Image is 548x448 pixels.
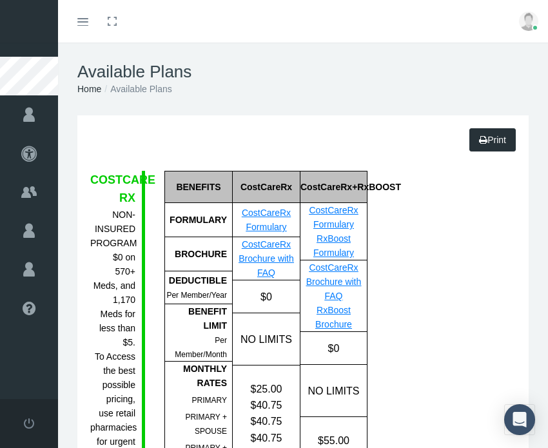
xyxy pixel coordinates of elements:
a: CostCareRx Brochure with FAQ [239,239,294,278]
div: FORMULARY [164,203,232,237]
div: CostCareRx [232,171,300,203]
div: $0 [300,332,367,364]
b: NON-INSURED PROGRAM [90,209,137,248]
div: NO LIMITS [300,365,367,416]
a: CostCareRx Formulary [309,205,358,229]
div: BENEFITS [164,171,232,203]
div: $25.00 [233,381,300,397]
div: MONTHLY RATES [165,362,227,390]
div: COSTCARE RX [90,171,135,208]
div: NO LIMITS [232,313,300,365]
img: user-placeholder.jpg [519,12,538,31]
div: DEDUCTIBLE [165,273,227,287]
a: Home [77,84,101,94]
div: CostCareRx+RxBOOST [300,171,367,203]
li: Available Plans [101,82,171,96]
div: BENEFIT LIMIT [165,304,227,333]
div: $0 [232,280,300,313]
div: $40.75 [233,413,300,429]
span: Per Member/Year [166,291,227,300]
div: $40.75 [233,430,300,446]
a: Print [469,128,516,151]
div: BROCHURE [164,237,232,271]
div: Open Intercom Messenger [504,404,535,435]
a: RxBoost Brochure [315,305,352,329]
a: RxBoost Formulary [313,233,354,258]
div: $40.75 [233,397,300,413]
span: PRIMARY [192,396,227,405]
span: PRIMARY + SPOUSE [185,413,227,436]
a: CostCareRx Formulary [242,208,291,232]
a: CostCareRx Brochure with FAQ [306,262,362,301]
h1: Available Plans [77,62,529,82]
